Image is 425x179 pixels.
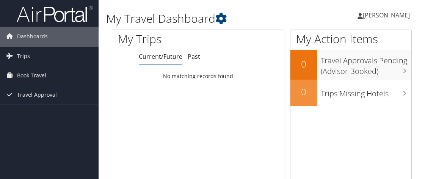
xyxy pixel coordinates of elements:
span: Travel Approval [17,85,57,104]
h3: Trips Missing Hotels [321,85,411,99]
a: Current/Future [139,52,182,61]
td: No matching records found [112,69,284,83]
h2: 0 [290,58,317,71]
span: [PERSON_NAME] [363,11,410,19]
h1: My Trips [118,31,207,47]
a: 0Trips Missing Hotels [290,80,411,106]
span: Trips [17,47,30,66]
h1: My Travel Dashboard [106,11,314,27]
span: Book Travel [17,66,46,85]
span: Dashboards [17,27,48,46]
a: 0Travel Approvals Pending (Advisor Booked) [290,50,411,79]
a: Past [188,52,200,61]
h1: My Action Items [290,31,411,47]
a: [PERSON_NAME] [358,4,417,27]
img: airportal-logo.png [17,5,93,23]
h3: Travel Approvals Pending (Advisor Booked) [321,52,411,77]
h2: 0 [290,85,317,98]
